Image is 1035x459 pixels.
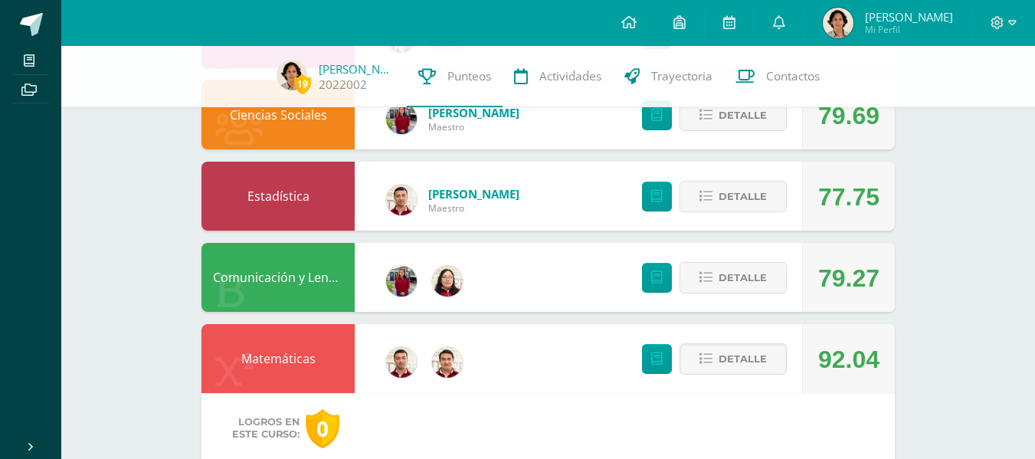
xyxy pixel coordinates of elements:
a: Trayectoria [613,46,724,107]
img: e1f0730b59be0d440f55fb027c9eff26.png [386,266,417,297]
div: 0 [306,409,339,448]
div: 77.75 [818,162,879,231]
a: [PERSON_NAME] [428,105,519,120]
span: Punteos [447,68,491,84]
div: 79.27 [818,244,879,313]
span: Maestro [428,202,519,215]
a: [PERSON_NAME] [428,186,519,202]
span: Contactos [766,68,820,84]
span: Mi Perfil [865,23,953,36]
div: Estadística [201,162,355,231]
a: Contactos [724,46,831,107]
span: Detalle [719,182,767,211]
span: [PERSON_NAME] [865,9,953,25]
img: c6b4b3f06f981deac34ce0a071b61492.png [432,266,463,297]
div: Comunicación y Lenguaje [201,243,355,312]
a: Actividades [503,46,613,107]
button: Detalle [680,262,787,293]
div: 79.69 [818,81,879,150]
img: 8967023db232ea363fa53c906190b046.png [386,185,417,215]
img: e1f0730b59be0d440f55fb027c9eff26.png [386,103,417,134]
a: [PERSON_NAME] [319,61,395,77]
a: 2022002 [319,77,367,93]
span: Trayectoria [651,68,712,84]
span: Actividades [539,68,601,84]
img: 8967023db232ea363fa53c906190b046.png [386,347,417,378]
span: Detalle [719,264,767,292]
div: Ciencias Sociales [201,80,355,149]
button: Detalle [680,181,787,212]
img: 84c4a7923b0c036d246bba4ed201b3fa.png [823,8,853,38]
img: 76b79572e868f347d82537b4f7bc2cf5.png [432,347,463,378]
span: Logros en este curso: [232,416,300,441]
span: Detalle [719,345,767,373]
button: Detalle [680,100,787,131]
span: Detalle [719,101,767,130]
span: Maestro [428,120,519,133]
button: Detalle [680,343,787,375]
div: Matemáticas [201,324,355,393]
img: 84c4a7923b0c036d246bba4ed201b3fa.png [277,60,307,90]
span: 19 [294,74,311,93]
a: Punteos [407,46,503,107]
div: 92.04 [818,325,879,394]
